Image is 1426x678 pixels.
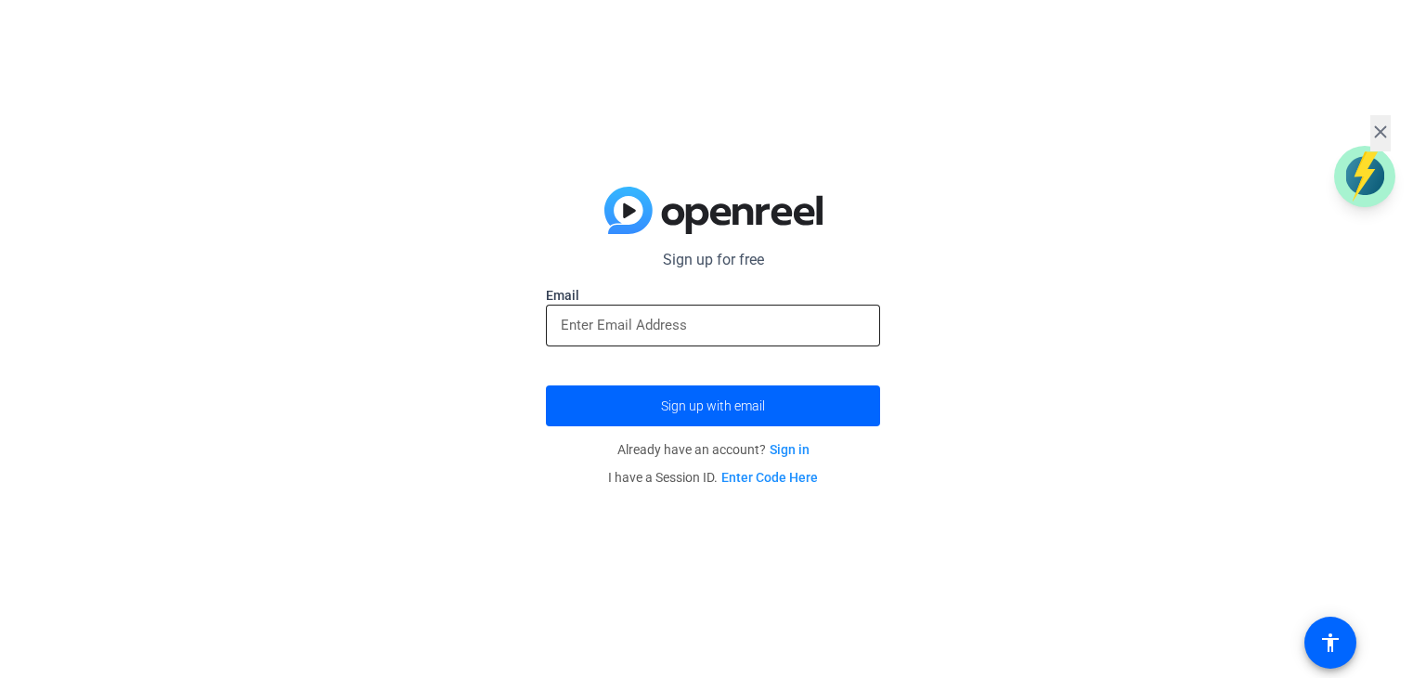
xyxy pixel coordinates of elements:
img: blue-gradient.svg [604,187,823,235]
label: Email [546,286,880,305]
button: Sign up with email [546,385,880,426]
a: Sign in [770,442,810,457]
mat-icon: accessibility [1319,632,1342,654]
a: Enter Code Here [721,470,818,485]
p: Sign up for free [546,249,880,271]
span: Already have an account? [617,442,810,457]
input: Enter Email Address [561,314,865,336]
span: I have a Session ID. [608,470,818,485]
